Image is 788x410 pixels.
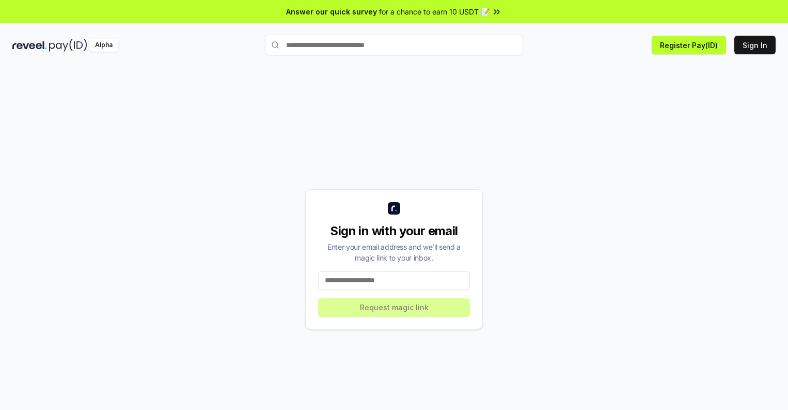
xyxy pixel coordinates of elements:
button: Sign In [734,36,776,54]
div: Sign in with your email [318,223,470,239]
img: reveel_dark [12,39,47,52]
div: Alpha [89,39,118,52]
img: pay_id [49,39,87,52]
img: logo_small [388,202,400,215]
span: Answer our quick survey [286,6,377,17]
div: Enter your email address and we’ll send a magic link to your inbox. [318,241,470,263]
span: for a chance to earn 10 USDT 📝 [379,6,490,17]
button: Register Pay(ID) [652,36,726,54]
